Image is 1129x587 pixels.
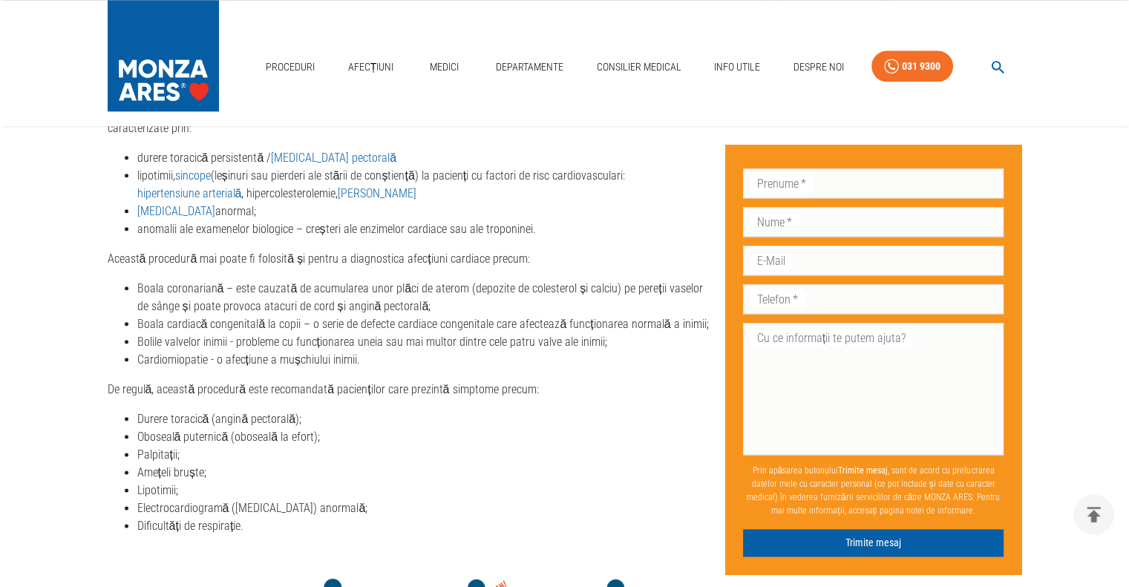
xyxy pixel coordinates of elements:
li: Dificultăți de respirație. [137,517,713,535]
li: Lipotimii; [137,482,713,499]
p: Prin apăsarea butonului , sunt de acord cu prelucrarea datelor mele cu caracter personal (ce pot ... [743,458,1004,523]
li: Oboseală puternică (oboseală la efort); [137,428,713,446]
li: anomalii ale examenelor biologice – creșteri ale enzimelor cardiace sau ale troponinei. [137,220,713,238]
a: Medici [421,52,468,82]
li: Bolile valvelor inimii - probleme cu funcționarea uneia sau mai multor dintre cele patru valve al... [137,333,713,351]
a: Info Utile [708,52,766,82]
p: De regulă, această procedură este recomandată pacienților care prezintă simptome precum: [108,381,713,399]
p: Această procedură mai poate fi folosită și pentru a diagnostica afecțiuni cardiace precum: [108,250,713,268]
a: hipertensiune arterială [137,186,242,200]
a: [PERSON_NAME] [338,186,416,200]
a: [MEDICAL_DATA] pectorală [271,151,396,165]
div: 031 9300 [902,57,940,76]
li: Cardiomiopatie - o afecțiune a mușchiului inimii. [137,351,713,369]
a: Proceduri [260,52,321,82]
li: Boala cardiacă congenitală la copii – o serie de defecte cardiace congenitale care afectează func... [137,315,713,333]
li: Amețeli bruște; [137,464,713,482]
li: anormal; [137,203,713,220]
a: Consilier Medical [590,52,687,82]
a: Departamente [490,52,569,82]
a: Afecțiuni [342,52,400,82]
a: sincope [175,168,211,183]
li: Durere toracică (angină pectorală); [137,410,713,428]
a: Despre Noi [788,52,850,82]
li: Palpitații; [137,446,713,464]
button: Trimite mesaj [743,529,1004,557]
li: durere toracică persistentă / [137,149,713,167]
li: lipotimii, (leșinuri sau pierderi ale stării de conștiență) la pacienți cu factori de risc cardio... [137,167,713,203]
li: Electrocardiogramă ([MEDICAL_DATA]) anormală; [137,499,713,517]
button: delete [1073,494,1114,535]
a: 031 9300 [871,50,953,82]
a: [MEDICAL_DATA] [137,204,215,218]
li: Boala coronariană – este cauzată de acumularea unor plăci de aterom (depozite de colesterol și ca... [137,280,713,315]
b: Trimite mesaj [838,465,888,476]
